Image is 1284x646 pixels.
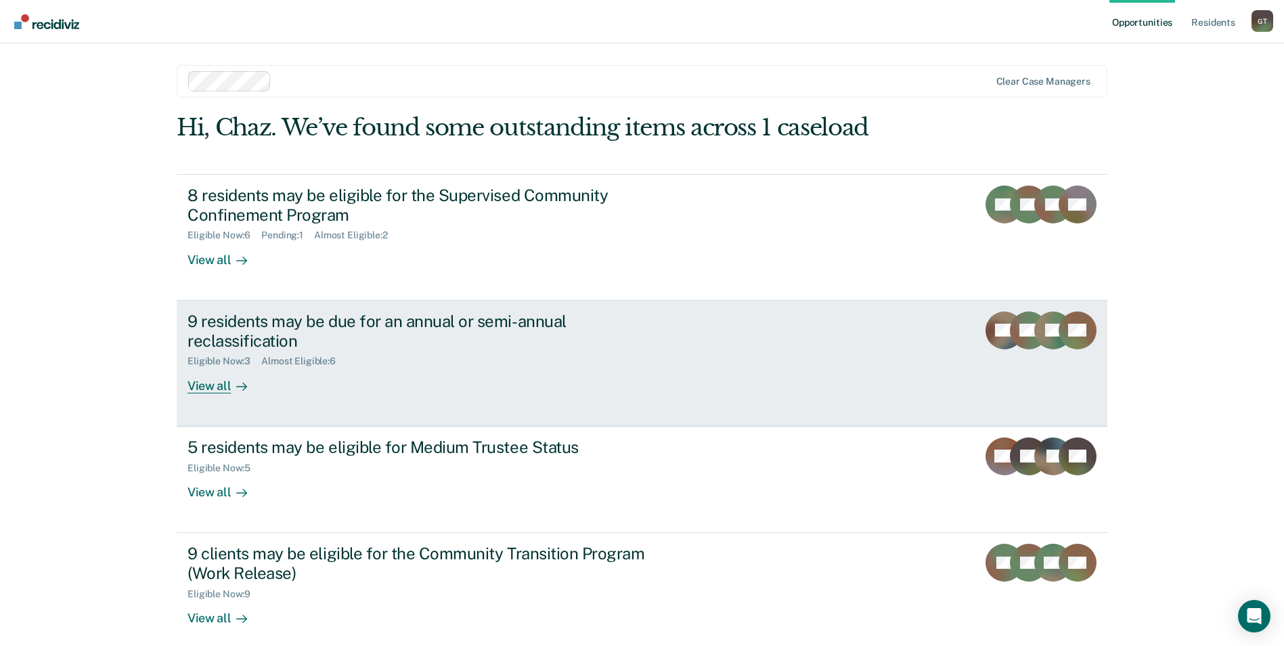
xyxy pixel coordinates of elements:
[14,14,79,29] img: Recidiviz
[261,356,347,367] div: Almost Eligible : 6
[177,427,1107,533] a: 5 residents may be eligible for Medium Trustee StatusEligible Now:5View all
[187,462,261,474] div: Eligible Now : 5
[261,230,314,241] div: Pending : 1
[177,174,1107,301] a: 8 residents may be eligible for the Supervised Community Confinement ProgramEligible Now:6Pending...
[187,186,663,225] div: 8 residents may be eligible for the Supervised Community Confinement Program
[1238,600,1270,632] div: Open Intercom Messenger
[187,544,663,583] div: 9 clients may be eligible for the Community Transition Program (Work Release)
[187,230,261,241] div: Eligible Now : 6
[187,241,263,267] div: View all
[314,230,399,241] div: Almost Eligible : 2
[187,588,261,600] div: Eligible Now : 9
[187,599,263,626] div: View all
[187,367,263,393] div: View all
[177,114,921,142] div: Hi, Chaz. We’ve found some outstanding items across 1 caseload
[187,356,261,367] div: Eligible Now : 3
[177,301,1107,427] a: 9 residents may be due for an annual or semi-annual reclassificationEligible Now:3Almost Eligible...
[187,311,663,351] div: 9 residents may be due for an annual or semi-annual reclassification
[1252,10,1273,32] button: Profile dropdown button
[996,76,1090,87] div: Clear case managers
[187,473,263,500] div: View all
[1252,10,1273,32] div: G T
[187,437,663,457] div: 5 residents may be eligible for Medium Trustee Status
